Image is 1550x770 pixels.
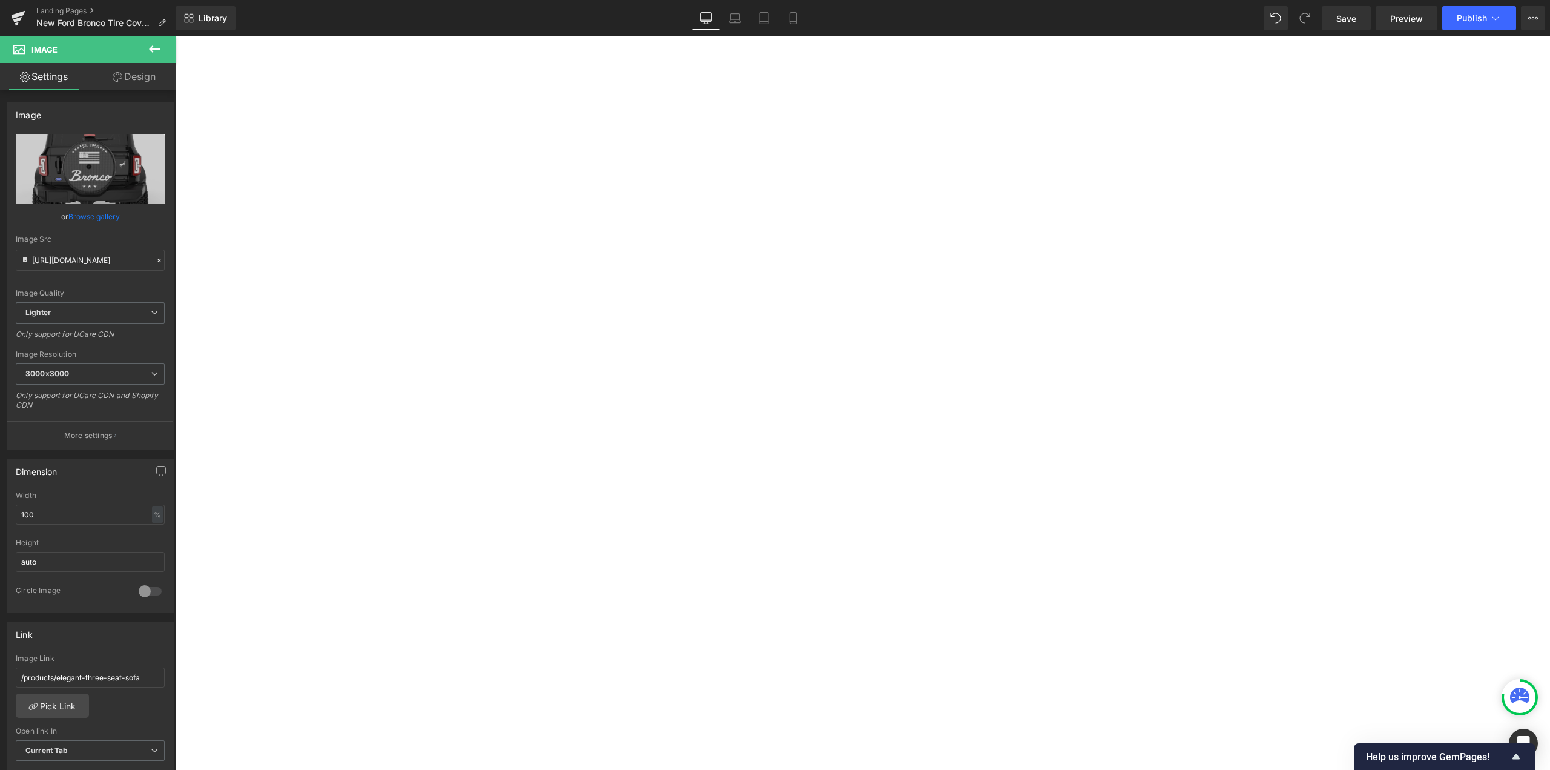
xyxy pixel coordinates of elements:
[90,63,178,90] a: Design
[16,210,165,223] div: or
[1366,749,1523,764] button: Show survey - Help us improve GemPages!
[64,430,113,441] p: More settings
[7,421,173,450] button: More settings
[16,586,127,599] div: Circle Image
[68,206,120,227] a: Browse gallery
[1521,6,1545,30] button: More
[750,6,779,30] a: Tablet
[1390,12,1423,25] span: Preview
[16,350,165,359] div: Image Resolution
[16,330,165,347] div: Only support for UCare CDN
[16,491,165,500] div: Width
[16,391,165,418] div: Only support for UCare CDN and Shopify CDN
[36,6,176,16] a: Landing Pages
[16,103,41,120] div: Image
[1376,6,1437,30] a: Preview
[16,623,33,640] div: Link
[1366,751,1509,763] span: Help us improve GemPages!
[199,13,227,24] span: Library
[31,45,58,55] span: Image
[1293,6,1317,30] button: Redo
[16,505,165,525] input: auto
[25,746,68,755] b: Current Tab
[1336,12,1356,25] span: Save
[176,6,236,30] a: New Library
[16,727,165,735] div: Open link In
[16,235,165,244] div: Image Src
[152,506,163,523] div: %
[25,308,51,317] b: Lighter
[36,18,153,28] span: New Ford Bronco Tire Covers Page
[779,6,808,30] a: Mobile
[1457,13,1487,23] span: Publish
[721,6,750,30] a: Laptop
[1264,6,1288,30] button: Undo
[16,654,165,663] div: Image Link
[25,369,69,378] b: 3000x3000
[16,668,165,688] input: https://your-shop.myshopify.com
[1509,729,1538,758] div: Open Intercom Messenger
[16,552,165,572] input: auto
[691,6,721,30] a: Desktop
[1442,6,1516,30] button: Publish
[16,250,165,271] input: Link
[16,539,165,547] div: Height
[16,694,89,718] a: Pick Link
[16,289,165,297] div: Image Quality
[16,460,58,477] div: Dimension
